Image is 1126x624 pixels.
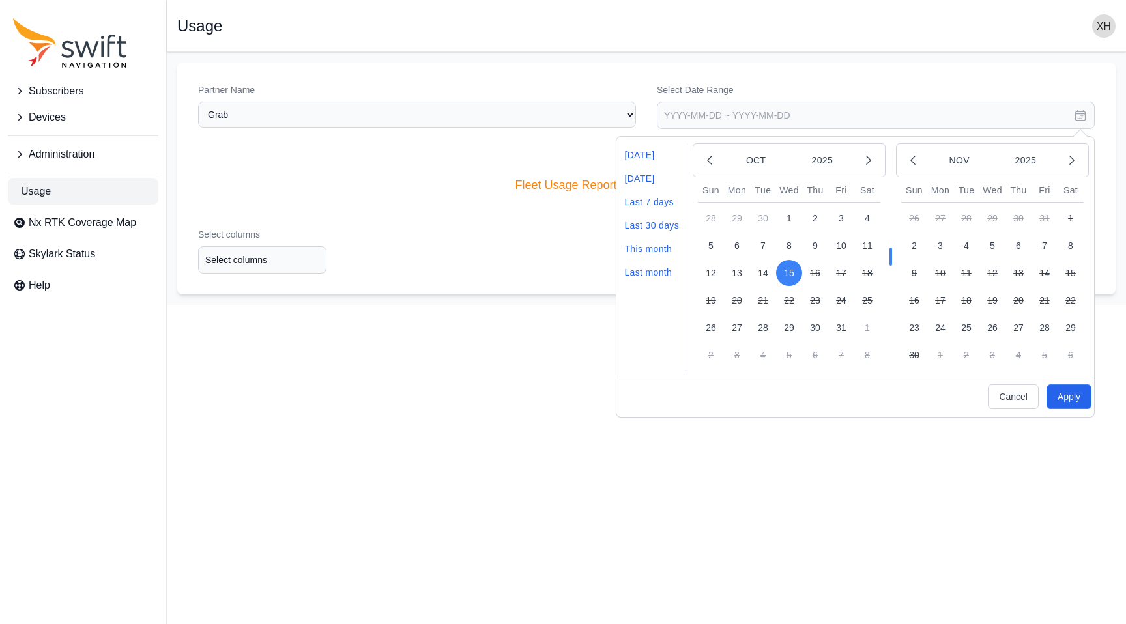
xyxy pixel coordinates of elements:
label: Select Date Range [657,83,1095,96]
button: 6 [1058,342,1084,368]
button: 2025 [994,148,1057,173]
button: 29 [776,315,802,341]
input: option [198,246,326,274]
button: 21 [1032,287,1058,313]
button: 11 [953,260,979,286]
button: 3 [927,233,953,259]
button: 19 [979,287,1005,313]
span: Usage [21,184,51,199]
span: Devices [29,109,66,125]
button: 28 [1032,315,1058,341]
button: 30 [802,315,828,341]
select: Partner Name [198,102,636,128]
div: Wed [979,184,1005,197]
a: Nx RTK Coverage Map [8,210,158,236]
button: 11 [854,233,880,259]
button: 25 [953,315,979,341]
button: 30 [901,342,927,368]
button: 20 [1005,287,1032,313]
button: 5 [979,233,1005,259]
button: 31 [1032,205,1058,231]
button: 3 [724,342,750,368]
span: Subscribers [29,83,83,99]
input: YYYY-MM-DD ~ YYYY-MM-DD [657,102,1095,129]
button: 26 [979,315,1005,341]
button: 14 [1032,260,1058,286]
button: 28 [953,205,979,231]
div: Tue [750,184,776,197]
span: Fleet Usage Report [515,176,616,194]
button: 8 [854,342,880,368]
li: Last month [619,261,684,284]
button: 21 [750,287,776,313]
button: 20 [724,287,750,313]
button: 26 [901,205,927,231]
div: Mon [724,184,750,197]
button: 31 [828,315,854,341]
button: 16 [802,260,828,286]
h1: Usage [177,18,222,34]
button: 2 [802,205,828,231]
button: Nov [928,148,990,173]
button: Devices [8,104,158,130]
button: 4 [1005,342,1032,368]
button: 2 [698,342,724,368]
button: Cancel [988,384,1039,409]
button: 9 [901,260,927,286]
button: 5 [698,233,724,259]
button: 12 [698,260,724,286]
button: 6 [1005,233,1032,259]
button: 25 [854,287,880,313]
label: Partner Name [198,83,636,96]
button: 8 [776,233,802,259]
div: Sat [1058,184,1084,197]
button: 2 [953,342,979,368]
button: 4 [750,342,776,368]
span: Help [29,277,50,293]
button: Subscribers [8,78,158,104]
img: user photo [1092,14,1116,38]
button: Administration [8,141,158,167]
button: 1 [1058,205,1084,231]
button: 5 [1032,342,1058,368]
button: 17 [828,260,854,286]
button: 29 [1058,315,1084,341]
button: 1 [776,205,802,231]
button: 30 [1005,205,1032,231]
li: [DATE] [619,167,684,190]
button: 26 [698,315,724,341]
button: 6 [724,233,750,259]
button: 28 [698,205,724,231]
button: 27 [1005,315,1032,341]
button: 27 [927,205,953,231]
button: 13 [1005,260,1032,286]
button: 24 [927,315,953,341]
button: 10 [927,260,953,286]
div: Tue [953,184,979,197]
button: 1 [927,342,953,368]
button: 24 [828,287,854,313]
button: 17 [927,287,953,313]
button: 22 [1058,287,1084,313]
div: Fri [828,184,854,197]
li: This month [619,237,684,261]
li: Last 30 days [619,214,684,237]
button: 15 [776,260,802,286]
button: 30 [750,205,776,231]
button: 2025 [791,148,854,173]
li: Last 7 days [619,190,684,214]
li: [DATE] [619,143,684,167]
button: 18 [854,260,880,286]
div: Wed [776,184,802,197]
label: Select columns [198,228,326,241]
button: 4 [953,233,979,259]
button: 6 [802,342,828,368]
a: Usage [8,178,158,205]
button: 2 [901,233,927,259]
button: 19 [698,287,724,313]
button: 27 [724,315,750,341]
span: Administration [29,147,94,162]
button: 22 [776,287,802,313]
button: 12 [979,260,1005,286]
button: 28 [750,315,776,341]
